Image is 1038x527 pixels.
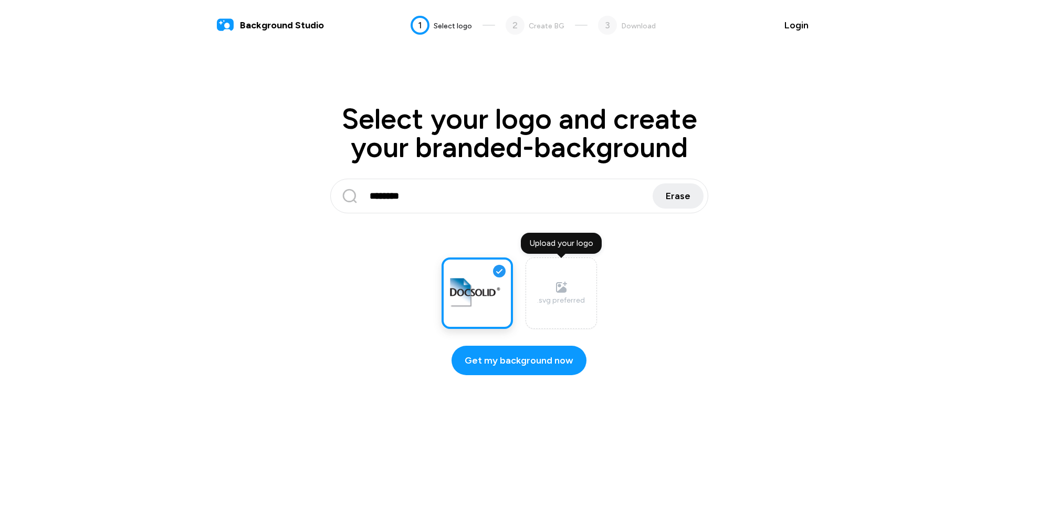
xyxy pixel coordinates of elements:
[240,18,324,33] span: Background Studio
[521,233,602,254] div: Upload your logo
[666,189,690,203] span: Erase
[283,105,756,162] h1: Select your logo and create your branded-background
[217,17,324,34] a: Background Studio
[450,278,505,308] img: https://cdn.brandfetch.io/id6vyDI3GO/w/109/h/60/theme/dark/logo.png?c=1bxidyHNMuC1HdYYPfgBt
[771,13,822,38] button: Login
[621,22,656,30] span: Download
[653,183,704,209] button: Erase
[217,17,234,34] img: logo
[418,18,422,33] span: 1
[452,346,586,375] button: Get my background now
[434,22,472,30] span: Select logo
[605,18,610,33] span: 3
[512,18,518,33] span: 2
[537,295,585,306] div: .svg preferred
[529,22,564,30] span: Create BG
[784,18,809,33] span: Login
[465,354,573,368] span: Get my background now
